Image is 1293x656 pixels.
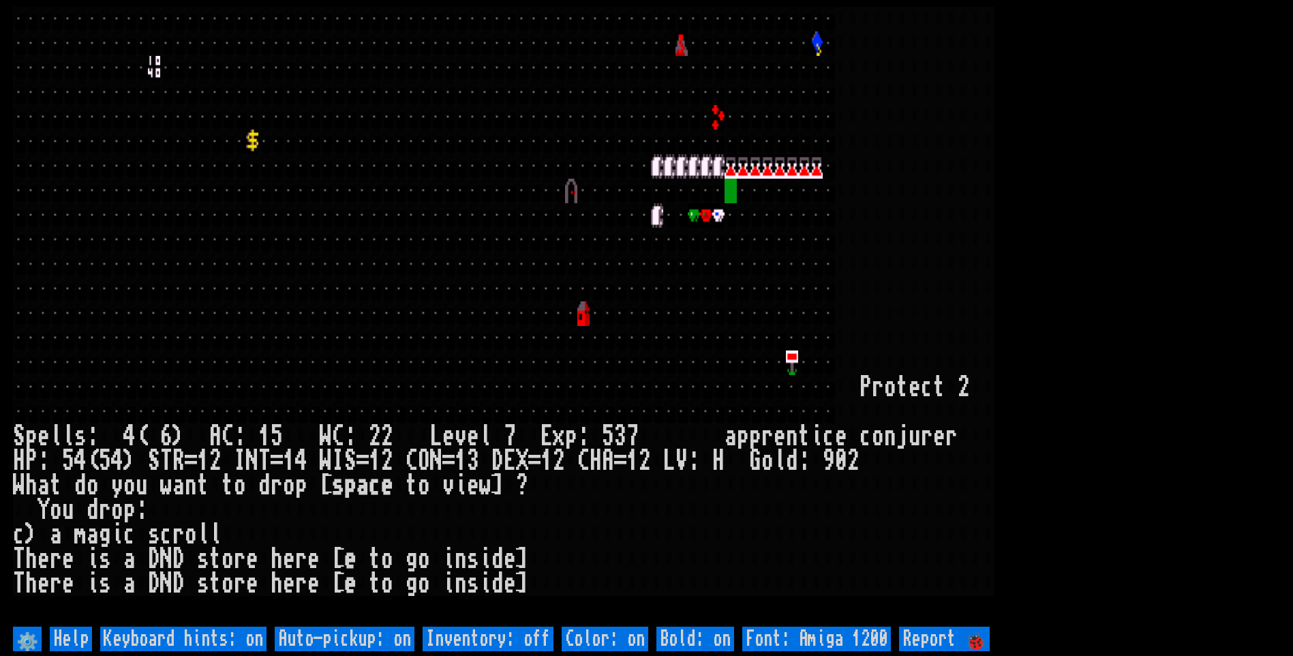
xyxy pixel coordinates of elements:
div: d [491,571,504,596]
div: e [835,424,847,449]
div: e [283,547,295,571]
div: 1 [369,449,381,473]
div: o [87,473,99,498]
div: w [479,473,491,498]
div: t [197,473,209,498]
div: W [320,424,332,449]
div: n [884,424,896,449]
div: [ [332,571,344,596]
div: e [283,571,295,596]
div: H [590,449,602,473]
div: P [860,375,872,400]
div: L [430,424,442,449]
div: i [442,571,455,596]
div: s [99,547,111,571]
div: t [209,571,222,596]
div: 2 [847,449,860,473]
div: o [111,498,123,522]
div: 1 [283,449,295,473]
input: Inventory: off [423,627,553,651]
div: : [344,424,356,449]
div: 4 [123,424,136,449]
div: 2 [381,449,393,473]
div: r [234,547,246,571]
div: p [737,424,749,449]
div: t [209,547,222,571]
div: r [271,473,283,498]
div: 2 [639,449,651,473]
div: R [172,449,185,473]
div: l [209,522,222,547]
div: 5 [602,424,614,449]
div: e [774,424,786,449]
div: e [307,571,320,596]
div: s [74,424,87,449]
div: T [13,571,25,596]
div: o [884,375,896,400]
div: T [13,547,25,571]
div: o [185,522,197,547]
div: c [13,522,25,547]
div: y [111,473,123,498]
div: S [148,449,160,473]
div: I [234,449,246,473]
div: u [909,424,921,449]
div: e [307,547,320,571]
div: o [234,473,246,498]
div: t [222,473,234,498]
div: N [160,547,172,571]
input: Report 🐞 [899,627,990,651]
div: A [209,424,222,449]
div: = [442,449,455,473]
div: ) [172,424,185,449]
div: m [74,522,87,547]
div: 3 [614,424,626,449]
div: n [786,424,798,449]
div: e [246,571,258,596]
div: d [491,547,504,571]
div: D [148,547,160,571]
div: 5 [271,424,283,449]
div: a [172,473,185,498]
div: r [50,547,62,571]
div: ? [516,473,528,498]
div: N [246,449,258,473]
div: i [810,424,823,449]
div: l [479,424,491,449]
div: o [418,547,430,571]
div: v [442,473,455,498]
div: d [258,473,271,498]
div: t [798,424,810,449]
div: c [860,424,872,449]
div: h [271,547,283,571]
div: r [295,547,307,571]
div: o [50,498,62,522]
div: a [123,547,136,571]
div: e [37,571,50,596]
input: Keyboard hints: on [100,627,267,651]
div: p [749,424,761,449]
div: W [13,473,25,498]
div: o [381,547,393,571]
div: V [675,449,688,473]
div: = [528,449,541,473]
div: e [909,375,921,400]
div: e [467,424,479,449]
div: N [160,571,172,596]
div: ] [491,473,504,498]
div: i [442,547,455,571]
div: 5 [99,449,111,473]
div: : [87,424,99,449]
div: s [467,571,479,596]
div: a [50,522,62,547]
div: v [455,424,467,449]
div: ( [136,424,148,449]
div: t [369,571,381,596]
div: p [123,498,136,522]
div: = [356,449,369,473]
div: r [872,375,884,400]
div: u [136,473,148,498]
div: H [712,449,725,473]
div: a [356,473,369,498]
div: S [344,449,356,473]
